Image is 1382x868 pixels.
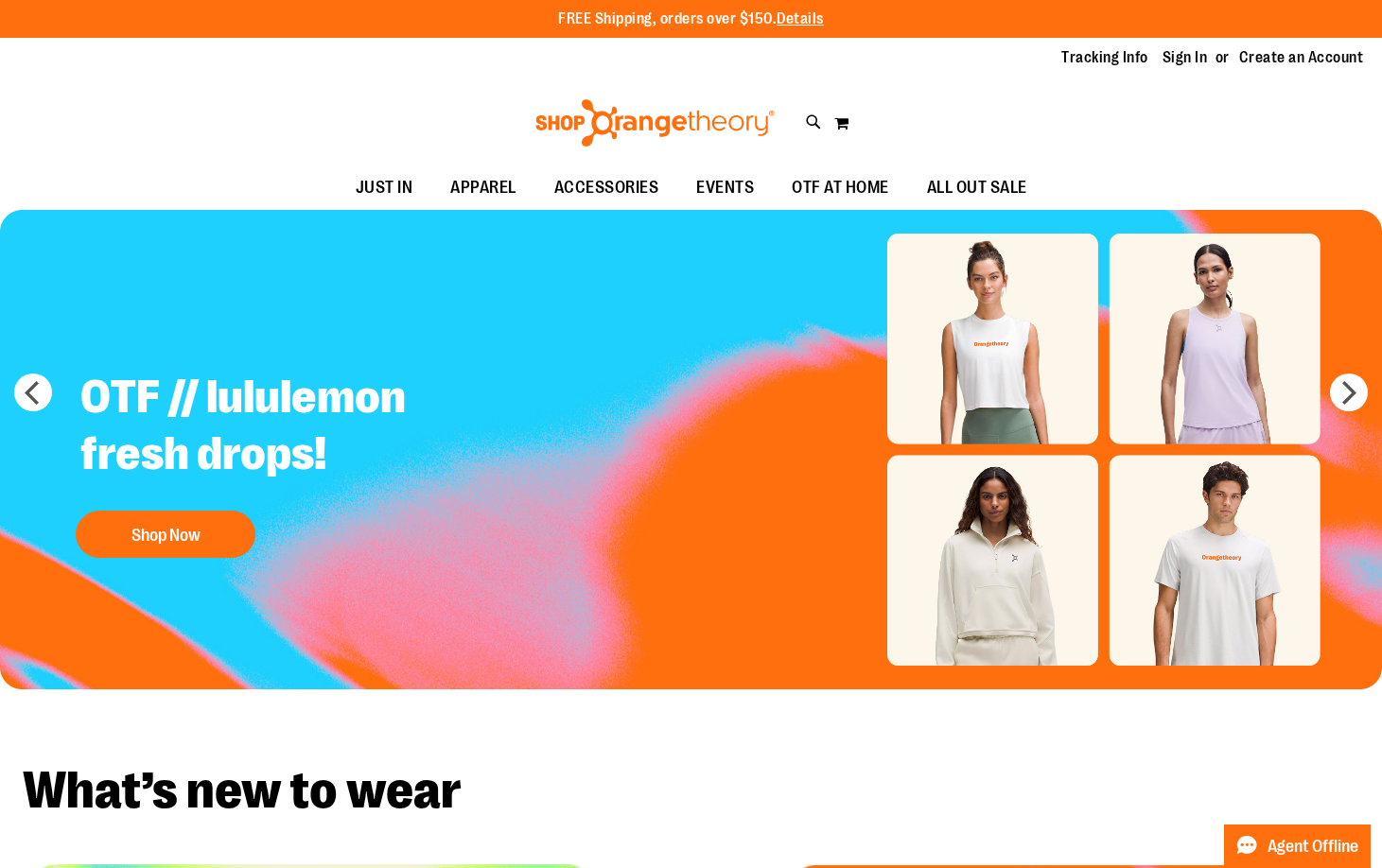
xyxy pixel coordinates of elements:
[777,10,824,27] a: Details
[554,166,659,209] span: ACCESSORIES
[558,9,824,30] p: FREE Shipping, orders over $150.
[1224,825,1371,868] button: Agent Offline
[23,765,1359,817] h2: What’s new to wear
[1268,838,1358,856] span: Agent Offline
[356,166,413,209] span: JUST IN
[66,355,536,567] a: OTF // lululemon fresh drops! Shop Now
[1239,47,1364,68] a: Create an Account
[66,355,536,501] h2: OTF // lululemon fresh drops!
[1061,47,1148,68] a: Tracking Info
[533,99,778,147] img: Shop Orangetheory
[1330,373,1368,411] button: next
[927,166,1027,209] span: ALL OUT SALE
[1163,47,1208,68] a: Sign In
[450,166,516,209] span: APPAREL
[14,373,52,411] button: prev
[696,166,754,209] span: EVENTS
[792,166,889,209] span: OTF AT HOME
[76,511,255,558] button: Shop Now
